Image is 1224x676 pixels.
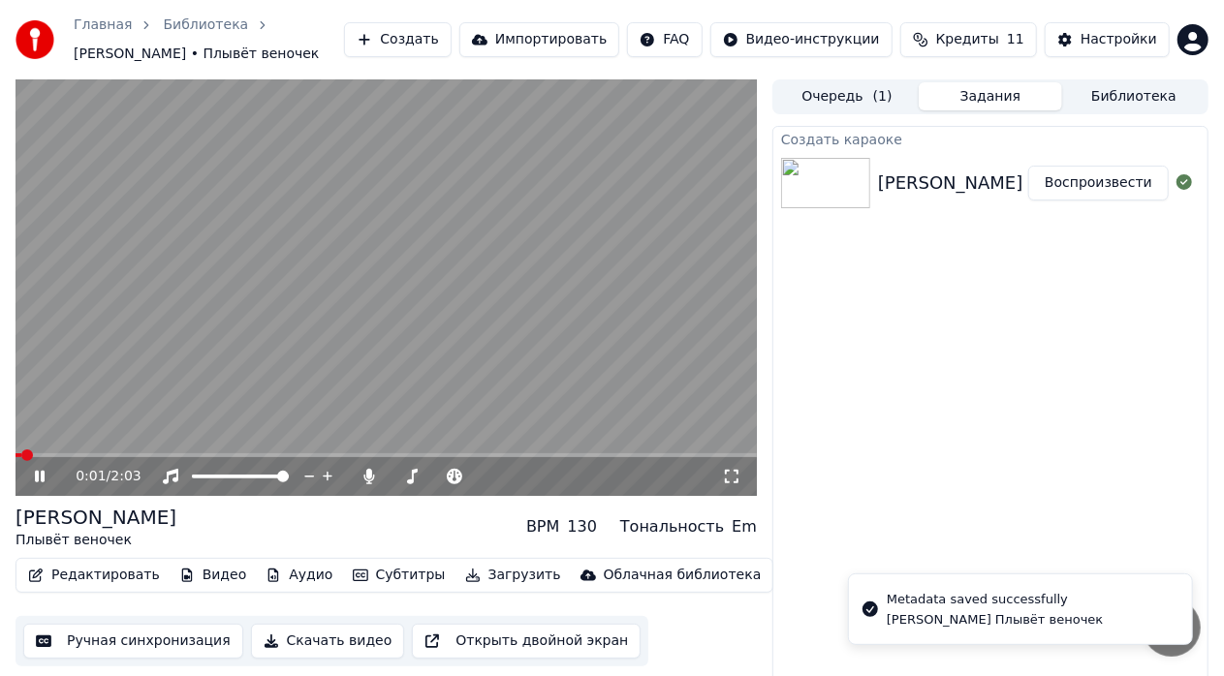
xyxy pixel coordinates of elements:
[604,566,762,585] div: Облачная библиотека
[773,127,1208,150] div: Создать караоке
[919,82,1062,110] button: Задания
[16,20,54,59] img: youka
[16,531,176,550] div: Плывёт веночек
[459,22,620,57] button: Импортировать
[16,504,176,531] div: [PERSON_NAME]
[20,562,168,589] button: Редактировать
[74,15,132,35] a: Главная
[775,82,919,110] button: Очередь
[620,515,724,538] div: Тональность
[258,562,340,589] button: Аудио
[1081,30,1157,49] div: Настройки
[345,562,454,589] button: Субтитры
[23,624,243,659] button: Ручная синхронизация
[1028,166,1169,200] button: Воспроизвести
[710,22,893,57] button: Видео-инструкции
[567,515,597,538] div: 130
[1007,30,1024,49] span: 11
[344,22,451,57] button: Создать
[887,611,1103,629] div: [PERSON_NAME] Плывёт веночек
[873,87,893,107] span: ( 1 )
[526,515,559,538] div: BPM
[110,467,141,486] span: 2:03
[627,22,702,57] button: FAQ
[76,467,106,486] span: 0:01
[412,624,641,659] button: Открыть двойной экран
[457,562,569,589] button: Загрузить
[1062,82,1206,110] button: Библиотека
[936,30,999,49] span: Кредиты
[1045,22,1170,57] button: Настройки
[887,590,1103,609] div: Metadata saved successfully
[732,515,757,538] div: Em
[172,562,255,589] button: Видео
[878,169,1177,197] div: [PERSON_NAME] Плывёт веночек
[900,22,1037,57] button: Кредиты11
[74,45,319,64] span: [PERSON_NAME] • Плывёт веночек
[74,15,344,64] nav: breadcrumb
[163,15,248,35] a: Библиотека
[251,624,405,659] button: Скачать видео
[76,467,122,486] div: /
